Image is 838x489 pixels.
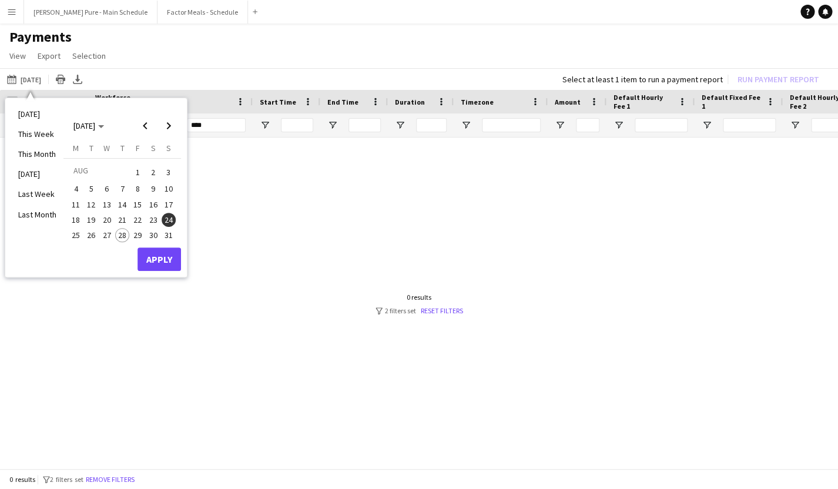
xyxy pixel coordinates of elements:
[461,120,471,130] button: Open Filter Menu
[395,98,425,106] span: Duration
[161,196,176,212] button: 17-08-2025
[130,196,145,212] button: 15-08-2025
[136,143,140,153] span: F
[161,227,176,243] button: 31-08-2025
[260,120,270,130] button: Open Filter Menu
[145,163,160,181] button: 02-08-2025
[69,213,83,227] span: 18
[130,213,145,227] span: 22
[790,120,800,130] button: Open Filter Menu
[146,163,160,180] span: 2
[130,228,145,242] span: 29
[99,212,115,227] button: 20-08-2025
[138,247,181,271] button: Apply
[85,197,99,212] span: 12
[157,114,180,138] button: Next month
[83,196,99,212] button: 12-08-2025
[68,181,83,196] button: 04-08-2025
[115,227,130,243] button: 28-08-2025
[11,184,63,204] li: Last Week
[69,228,83,242] span: 25
[99,181,115,196] button: 06-08-2025
[614,93,673,110] span: Default Hourly Fee 1
[115,181,130,196] button: 07-08-2025
[73,120,95,131] span: [DATE]
[157,1,248,24] button: Factor Meals - Schedule
[115,182,129,196] span: 7
[72,51,106,61] span: Selection
[161,163,176,181] button: 03-08-2025
[53,72,68,86] app-action-btn: Print
[145,212,160,227] button: 23-08-2025
[11,104,63,124] li: [DATE]
[68,227,83,243] button: 25-08-2025
[33,48,65,63] a: Export
[9,51,26,61] span: View
[162,213,176,227] span: 24
[555,120,565,130] button: Open Filter Menu
[555,98,581,106] span: Amount
[99,227,115,243] button: 27-08-2025
[85,182,99,196] span: 5
[145,227,160,243] button: 30-08-2025
[562,74,723,85] div: Select at least 1 item to run a payment report
[151,143,156,153] span: S
[68,163,130,181] td: AUG
[162,228,176,242] span: 31
[11,124,63,144] li: This Week
[702,120,712,130] button: Open Filter Menu
[162,182,176,196] span: 10
[95,93,138,110] span: Workforce ID
[260,98,296,106] span: Start Time
[348,118,381,132] input: End Time Filter Input
[50,475,83,484] span: 2 filters set
[5,72,43,86] button: [DATE]
[7,96,18,107] input: Column with Header Selection
[327,120,338,130] button: Open Filter Menu
[702,93,762,110] span: Default Fixed Fee 1
[162,197,176,212] span: 17
[723,118,776,132] input: Default Fixed Fee 1 Filter Input
[461,98,494,106] span: Timezone
[130,182,145,196] span: 8
[83,181,99,196] button: 05-08-2025
[68,48,110,63] a: Selection
[69,182,83,196] span: 4
[187,118,246,132] input: Name Filter Input
[115,212,130,227] button: 21-08-2025
[130,181,145,196] button: 08-08-2025
[115,196,130,212] button: 14-08-2025
[133,114,157,138] button: Previous month
[161,181,176,196] button: 10-08-2025
[146,228,160,242] span: 30
[71,72,85,86] app-action-btn: Export XLSX
[11,164,63,184] li: [DATE]
[576,118,599,132] input: Amount Filter Input
[5,48,31,63] a: View
[145,181,160,196] button: 09-08-2025
[130,163,145,180] span: 1
[103,143,110,153] span: W
[115,228,129,242] span: 28
[146,213,160,227] span: 23
[166,143,171,153] span: S
[421,306,463,315] a: Reset filters
[85,213,99,227] span: 19
[635,118,688,132] input: Default Hourly Fee 1 Filter Input
[85,228,99,242] span: 26
[100,213,114,227] span: 20
[83,473,137,486] button: Remove filters
[115,213,129,227] span: 21
[482,118,541,132] input: Timezone Filter Input
[161,212,176,227] button: 24-08-2025
[130,197,145,212] span: 15
[281,118,313,132] input: Start Time Filter Input
[69,115,109,136] button: Choose month and year
[376,306,463,315] div: 2 filters set
[146,197,160,212] span: 16
[614,120,624,130] button: Open Filter Menu
[120,143,124,153] span: T
[100,228,114,242] span: 27
[68,196,83,212] button: 11-08-2025
[99,196,115,212] button: 13-08-2025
